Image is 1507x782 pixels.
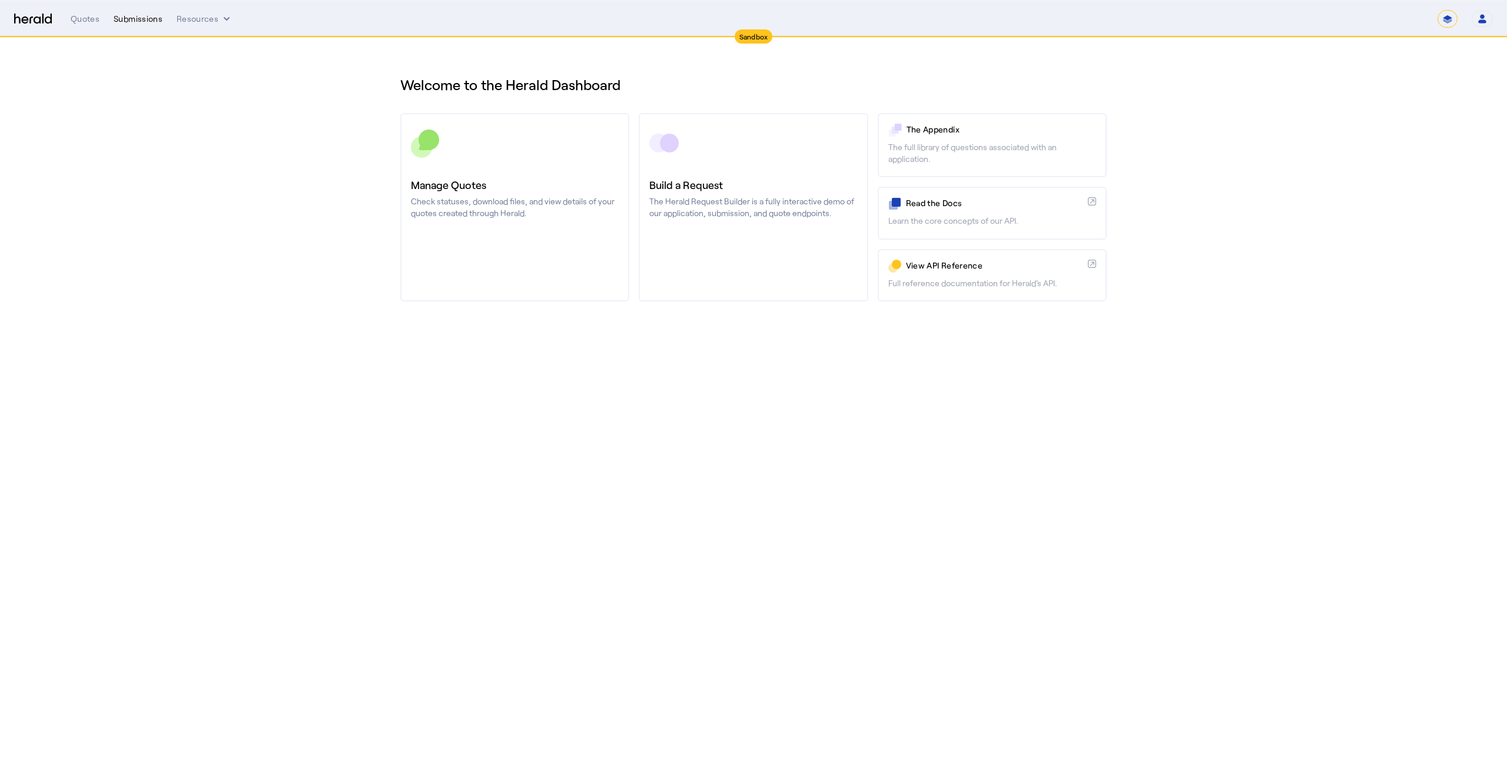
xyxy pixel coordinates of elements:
div: Quotes [71,13,99,25]
h1: Welcome to the Herald Dashboard [400,75,1107,94]
a: Manage QuotesCheck statuses, download files, and view details of your quotes created through Herald. [400,113,629,301]
p: Read the Docs [906,197,1083,209]
p: The full library of questions associated with an application. [888,141,1096,165]
p: Check statuses, download files, and view details of your quotes created through Herald. [411,195,619,219]
a: Read the DocsLearn the core concepts of our API. [878,187,1107,239]
button: Resources dropdown menu [177,13,233,25]
a: The AppendixThe full library of questions associated with an application. [878,113,1107,177]
p: The Appendix [907,124,1096,135]
div: Submissions [114,13,162,25]
p: View API Reference [906,260,1083,271]
a: View API ReferenceFull reference documentation for Herald's API. [878,249,1107,301]
p: Learn the core concepts of our API. [888,215,1096,227]
p: Full reference documentation for Herald's API. [888,277,1096,289]
div: Sandbox [735,29,773,44]
a: Build a RequestThe Herald Request Builder is a fully interactive demo of our application, submiss... [639,113,868,301]
h3: Build a Request [649,177,857,193]
p: The Herald Request Builder is a fully interactive demo of our application, submission, and quote ... [649,195,857,219]
h3: Manage Quotes [411,177,619,193]
img: Herald Logo [14,14,52,25]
